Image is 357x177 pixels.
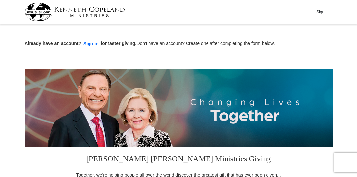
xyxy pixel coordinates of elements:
button: Sign In [313,7,332,17]
img: kcm-header-logo.svg [25,3,125,21]
h3: [PERSON_NAME] [PERSON_NAME] Ministries Giving [72,147,285,172]
strong: Already have an account? for faster giving. [25,41,137,46]
button: Sign in [81,40,101,48]
p: Don't have an account? Create one after completing the form below. [25,40,333,48]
